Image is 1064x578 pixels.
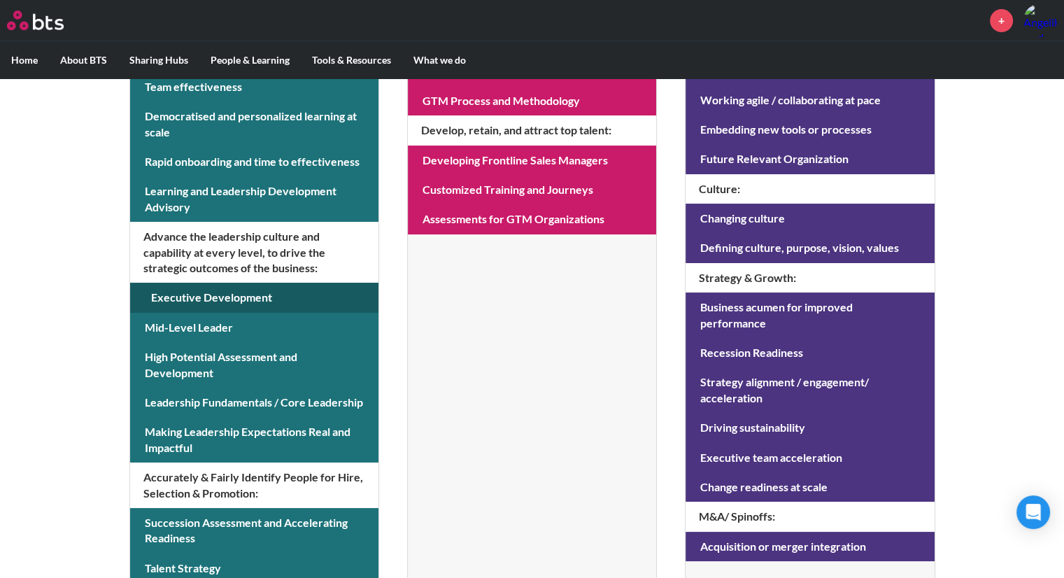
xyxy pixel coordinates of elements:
h4: M&A/ Spinoffs : [686,502,934,531]
label: People & Learning [199,42,301,78]
h4: Strategy & Growth : [686,263,934,292]
a: Go home [7,10,90,30]
label: Tools & Resources [301,42,402,78]
img: BTS Logo [7,10,64,30]
label: About BTS [49,42,118,78]
a: + [990,9,1013,32]
img: Angeliki Andreou [1023,3,1057,37]
h4: Advance the leadership culture and capability at every level, to drive the strategic outcomes of ... [130,222,378,283]
label: What we do [402,42,477,78]
div: Open Intercom Messenger [1016,495,1050,529]
h4: Accurately & Fairly Identify People for Hire, Selection & Promotion : [130,463,378,508]
h4: Develop, retain, and attract top talent : [408,115,656,145]
a: Profile [1023,3,1057,37]
h4: Culture : [686,174,934,204]
label: Sharing Hubs [118,42,199,78]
